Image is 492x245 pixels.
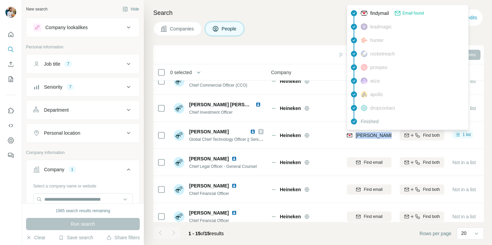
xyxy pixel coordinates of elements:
p: Personal information [26,44,140,50]
div: 1 [68,166,76,173]
img: Avatar [174,103,184,114]
span: Not in a list [452,214,476,219]
button: Department [26,102,139,118]
span: People [222,25,237,32]
span: findymail [370,10,389,17]
span: Heineken [280,213,301,220]
button: Enrich CSV [5,58,16,70]
img: Avatar [174,157,184,168]
span: hunter [370,37,384,44]
span: Find email [364,214,382,220]
span: Find both [423,159,440,165]
img: Logo of Heineken [271,187,276,192]
span: Finished [361,118,379,125]
span: of [201,231,205,236]
span: 15 [205,231,210,236]
span: Find email [364,159,382,165]
img: Avatar [5,7,16,18]
span: Find email [364,186,382,193]
span: 1 - 15 [188,231,201,236]
div: New search [26,6,47,12]
span: 0 selected [170,69,192,76]
img: Logo of Heineken [271,160,276,165]
span: Chief Legal Officer - General Counsel [189,164,257,169]
span: Find both [423,214,440,220]
span: Heineken [280,159,301,166]
div: Company lookalikes [45,24,88,31]
span: results [188,231,224,236]
button: Find email [347,157,392,168]
button: Clear [26,234,45,241]
button: My lists [5,73,16,85]
span: prospeo [370,64,387,71]
span: Chief Financial Officer [189,191,229,196]
span: Chief Investment Officer [189,110,233,115]
img: provider wiza logo [361,77,367,84]
span: rocketreach [370,50,395,57]
img: Logo of Heineken [271,214,276,219]
span: Chief Commercial Officer (CCO) [189,83,247,88]
span: Rows per page [420,230,451,237]
img: Logo of Heineken [271,133,276,138]
span: [PERSON_NAME] [189,209,229,216]
span: Chief Financial Officer [189,218,229,223]
img: provider dropcontact logo [361,105,367,111]
img: provider rocketreach logo [361,50,367,57]
span: Companies [170,25,195,32]
p: Company information [26,150,140,156]
span: Heineken [280,132,301,139]
div: Seniority [44,84,62,90]
img: Avatar [174,184,184,195]
img: Avatar [174,76,184,87]
button: Find email [347,211,392,222]
span: Company [271,69,291,76]
span: [PERSON_NAME] [PERSON_NAME] [189,102,270,107]
span: [PERSON_NAME] [189,182,229,189]
button: Seniority7 [26,79,139,95]
div: 7 [64,61,72,67]
button: Personal location [26,125,139,141]
button: Use Surfe on LinkedIn [5,105,16,117]
img: Logo of Heineken [271,106,276,111]
div: Department [44,107,69,113]
img: LinkedIn logo [231,156,237,161]
div: 7 [66,84,74,90]
span: Heineken [280,78,301,85]
button: Find both [400,130,444,140]
span: [PERSON_NAME] [189,129,229,134]
h4: Search [153,8,484,18]
img: provider findymail logo [347,132,352,139]
img: provider hunter logo [361,37,367,43]
button: Find both [400,184,444,195]
span: 1 list [463,132,471,138]
span: Email found [402,10,424,16]
button: Quick start [5,28,16,41]
img: provider apollo logo [361,91,367,98]
span: apollo [370,91,383,98]
button: Company1 [26,161,139,180]
img: provider prospeo logo [361,64,367,71]
button: Dashboard [5,134,16,147]
button: Feedback [5,149,16,161]
img: provider leadmagic logo [361,23,367,30]
button: Find email [347,184,392,195]
button: Use Surfe API [5,119,16,132]
span: wiza [370,77,380,84]
span: Find both [423,132,440,138]
button: Find both [400,157,444,168]
img: LinkedIn logo [231,210,237,216]
img: LinkedIn logo [231,183,237,188]
p: 20 [461,230,467,237]
button: Hide [118,4,144,14]
span: leadmagic [370,23,392,30]
span: [PERSON_NAME] [189,155,229,162]
div: Select a company name or website [33,180,133,189]
span: Not in a list [452,160,476,165]
span: Heineken [280,105,301,112]
img: Logo of Heineken [271,79,276,84]
div: Company [44,166,64,173]
img: provider findymail logo [361,10,367,17]
button: Save search [59,234,93,241]
span: dropcontact [370,105,395,111]
div: 1985 search results remaining [56,208,110,214]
